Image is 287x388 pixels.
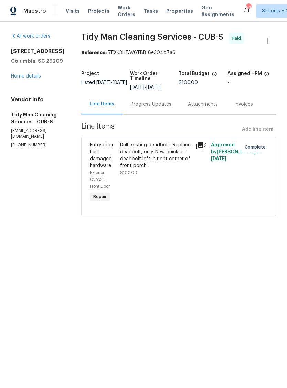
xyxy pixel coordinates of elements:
[118,4,135,18] span: Work Orders
[90,143,114,168] span: Entry door has damaged hardware
[113,80,127,85] span: [DATE]
[11,48,65,55] h2: [STREET_ADDRESS]
[89,101,114,108] div: Line Items
[81,71,99,76] h5: Project
[23,8,46,14] span: Maestro
[211,143,262,161] span: Approved by [PERSON_NAME] on
[91,193,109,200] span: Repair
[96,80,127,85] span: -
[146,85,161,90] span: [DATE]
[212,71,217,80] span: The total cost of line items that have been proposed by Opendoor. This sum includes line items th...
[131,101,171,108] div: Progress Updates
[11,58,65,64] h5: Columbia, SC 29209
[81,33,223,41] span: Tidy Man Cleaning Services - CUB-S
[11,128,65,140] p: [EMAIL_ADDRESS][DOMAIN_NAME]
[143,9,158,13] span: Tasks
[234,101,253,108] div: Invoices
[264,71,269,80] span: The hpm assigned to this work order.
[227,71,262,76] h5: Assigned HPM
[227,80,276,85] div: -
[90,171,110,188] span: Exterior Overall - Front Door
[88,8,109,14] span: Projects
[130,85,145,90] span: [DATE]
[66,8,80,14] span: Visits
[11,142,65,148] p: [PHONE_NUMBER]
[196,142,207,150] div: 3
[188,101,218,108] div: Attachments
[130,71,179,81] h5: Work Order Timeline
[201,4,234,18] span: Geo Assignments
[11,111,65,125] h5: Tidy Man Cleaning Services - CUB-S
[96,80,111,85] span: [DATE]
[246,4,251,11] div: 542
[120,142,192,169] div: Drill existing deadbolt. .Replace deadbolt, only. New quickset deadbolt left in right corner of f...
[166,8,193,14] span: Properties
[81,80,127,85] span: Listed
[211,156,226,161] span: [DATE]
[81,123,239,136] span: Line Items
[11,96,65,103] h4: Vendor Info
[179,80,198,85] span: $100.00
[81,50,107,55] b: Reference:
[245,144,268,151] span: Complete
[11,34,50,39] a: All work orders
[130,85,161,90] span: -
[11,74,41,79] a: Home details
[81,49,276,56] div: 7EXK3HTAV6TBB-8e304d7a6
[232,35,244,42] span: Paid
[120,171,137,175] span: $100.00
[179,71,210,76] h5: Total Budget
